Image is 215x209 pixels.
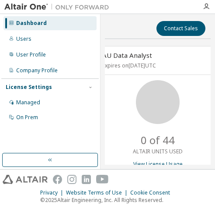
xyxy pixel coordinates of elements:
p: 0 of 44 [141,133,175,148]
div: Company Profile [16,67,58,74]
div: User Profile [16,51,46,58]
img: instagram.svg [67,175,76,184]
div: Users [16,35,31,43]
img: linkedin.svg [82,175,91,184]
div: Managed [16,99,40,106]
div: On Prem [16,114,38,121]
img: youtube.svg [96,175,109,184]
img: facebook.svg [53,175,62,184]
p: © 2025 Altair Engineering, Inc. All Rights Reserved. [40,196,175,204]
div: License Settings [6,84,52,91]
img: Altair One [4,3,114,11]
div: Website Terms of Use [66,189,130,196]
img: altair_logo.svg [3,175,48,184]
div: Cookie Consent [130,189,175,196]
p: ALTAIR UNITS USED [133,148,183,155]
div: Privacy [40,189,66,196]
a: View License Usage [133,160,183,168]
p: Expires on [DATE] UTC [102,62,211,69]
span: AU Data Analyst [102,51,152,60]
button: Contact Sales [156,21,205,36]
div: Dashboard [16,20,47,27]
